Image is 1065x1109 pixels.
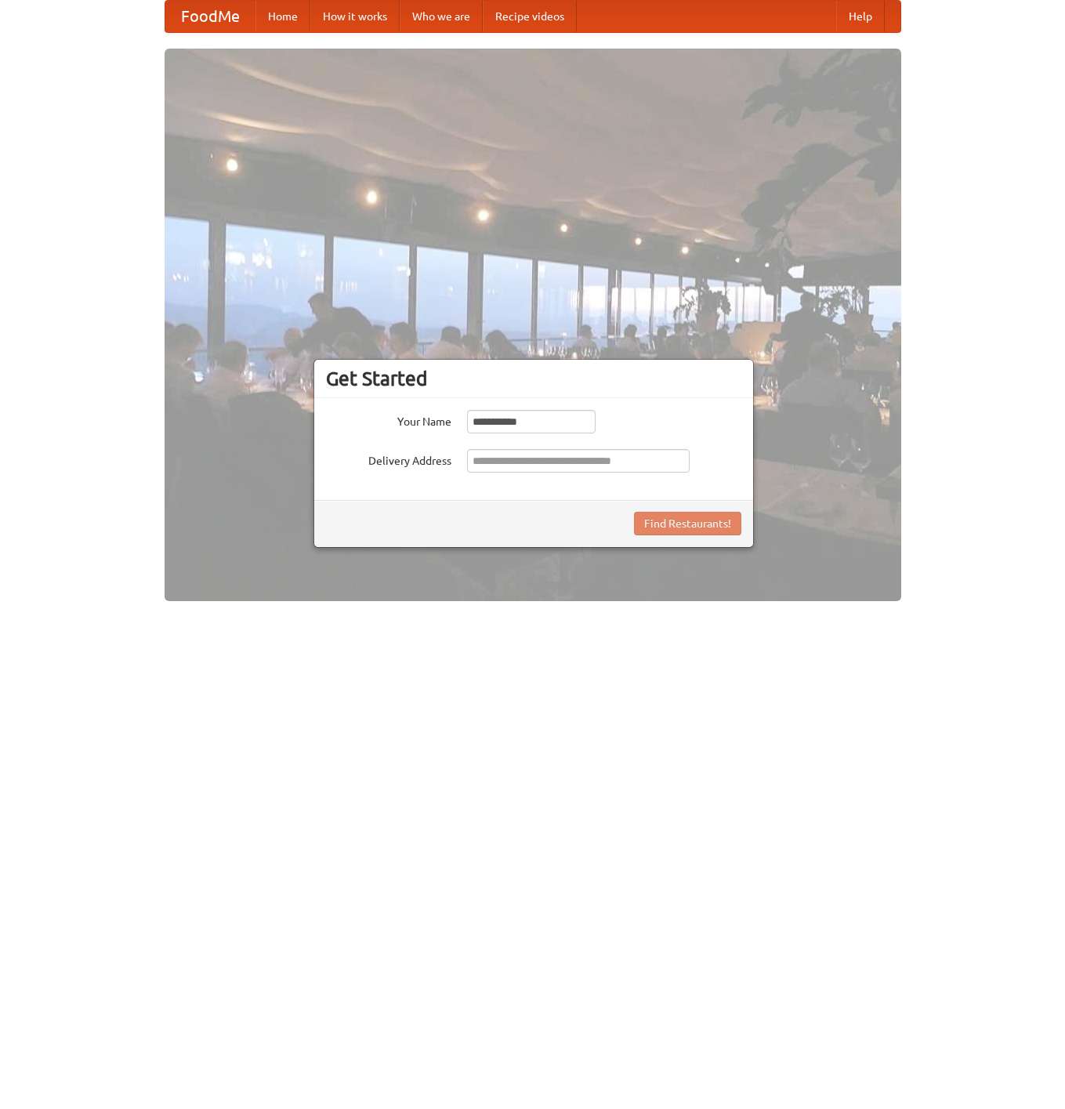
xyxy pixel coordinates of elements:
[836,1,885,32] a: Help
[326,367,741,390] h3: Get Started
[255,1,310,32] a: Home
[483,1,577,32] a: Recipe videos
[326,449,451,469] label: Delivery Address
[634,512,741,535] button: Find Restaurants!
[165,1,255,32] a: FoodMe
[326,410,451,429] label: Your Name
[310,1,400,32] a: How it works
[400,1,483,32] a: Who we are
